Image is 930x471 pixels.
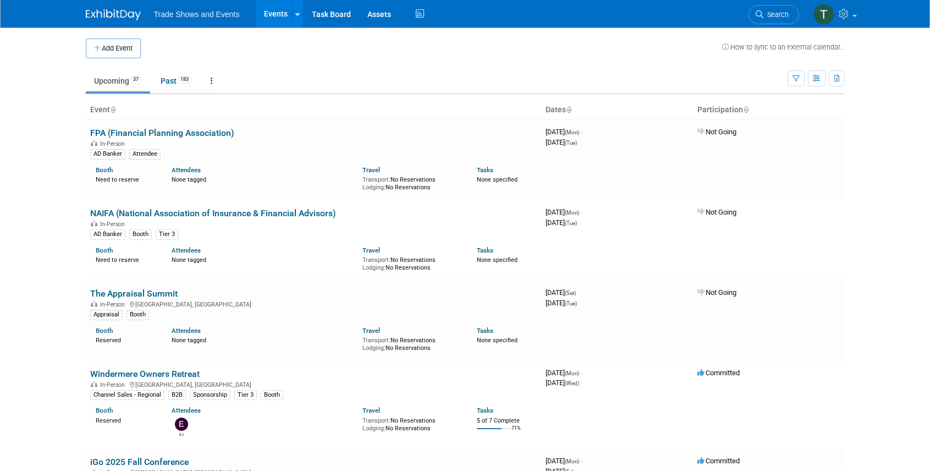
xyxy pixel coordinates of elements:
span: (Mon) [565,129,579,135]
span: [DATE] [546,299,577,307]
div: Channel Sales - Regional [90,390,164,400]
span: [DATE] [546,128,582,136]
img: In-Person Event [91,221,97,226]
span: Transport: [362,417,390,424]
div: EJ Igama [174,431,188,437]
a: Attendees [172,327,201,335]
div: [GEOGRAPHIC_DATA], [GEOGRAPHIC_DATA] [90,380,537,388]
span: Transport: [362,256,390,264]
span: [DATE] [546,218,577,227]
a: Search [749,5,799,24]
a: Booth [96,407,113,414]
a: The Appraisal Summit [90,288,178,299]
a: Windermere Owners Retreat [90,369,200,379]
span: Committed [697,369,740,377]
span: None specified [477,256,518,264]
span: (Wed) [565,380,579,386]
div: No Reservations No Reservations [362,415,460,432]
span: In-Person [100,301,128,308]
span: Transport: [362,337,390,344]
th: Participation [693,101,845,119]
span: - [581,457,582,465]
div: Need to reserve [96,174,156,184]
span: - [581,208,582,216]
span: - [581,128,582,136]
a: FPA (Financial Planning Association) [90,128,234,138]
div: None tagged [172,335,354,344]
div: Sponsorship [190,390,230,400]
a: Travel [362,247,380,254]
span: [DATE] [546,288,579,297]
span: Not Going [697,208,736,216]
div: [GEOGRAPHIC_DATA], [GEOGRAPHIC_DATA] [90,299,537,308]
a: Past183 [152,70,200,91]
span: - [577,288,579,297]
span: (Tue) [565,300,577,306]
span: [DATE] [546,457,582,465]
a: Tasks [477,166,493,174]
button: Add Event [86,39,141,58]
a: NAIFA (National Association of Insurance & Financial Advisors) [90,208,336,218]
a: How to sync to an external calendar... [722,43,845,51]
td: 71% [511,425,521,440]
a: Attendees [172,247,201,254]
span: (Tue) [565,140,577,146]
div: Reserved [96,415,156,425]
a: Booth [96,247,113,254]
span: Not Going [697,288,736,297]
div: None tagged [172,254,354,264]
img: In-Person Event [91,381,97,387]
img: In-Person Event [91,140,97,146]
img: In-Person Event [91,301,97,306]
span: 37 [130,75,142,84]
span: Lodging: [362,344,386,352]
img: Tiff Wagner [813,4,834,25]
span: [DATE] [546,379,579,387]
div: Tier 3 [234,390,257,400]
img: EJ Igama [175,418,188,431]
div: None tagged [172,174,354,184]
a: Attendees [172,166,201,174]
a: Attendees [172,407,201,414]
span: Not Going [697,128,736,136]
a: Travel [362,407,380,414]
span: Lodging: [362,184,386,191]
span: (Mon) [565,370,579,376]
div: AD Banker [90,149,125,159]
div: Reserved [96,335,156,344]
span: Committed [697,457,740,465]
span: 183 [177,75,192,84]
span: - [581,369,582,377]
span: [DATE] [546,369,582,377]
a: Upcoming37 [86,70,150,91]
span: In-Person [100,140,128,147]
a: Booth [96,166,113,174]
div: Booth [261,390,283,400]
div: Booth [126,310,149,320]
span: [DATE] [546,138,577,146]
span: (Mon) [565,458,579,464]
div: No Reservations No Reservations [362,174,460,191]
span: (Sat) [565,290,576,296]
div: AD Banker [90,229,125,239]
span: None specified [477,176,518,183]
div: No Reservations No Reservations [362,254,460,271]
th: Dates [541,101,693,119]
a: Travel [362,327,380,335]
th: Event [86,101,541,119]
a: Travel [362,166,380,174]
div: Attendee [129,149,161,159]
a: Tasks [477,327,493,335]
span: (Tue) [565,220,577,226]
a: Sort by Event Name [110,105,115,114]
a: Sort by Participation Type [743,105,749,114]
span: Lodging: [362,425,386,432]
div: Appraisal [90,310,123,320]
span: [DATE] [546,208,582,216]
span: Trade Shows and Events [154,10,240,19]
span: (Mon) [565,210,579,216]
div: Need to reserve [96,254,156,264]
div: 5 of 7 Complete [477,417,537,425]
a: Tasks [477,247,493,254]
span: In-Person [100,221,128,228]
